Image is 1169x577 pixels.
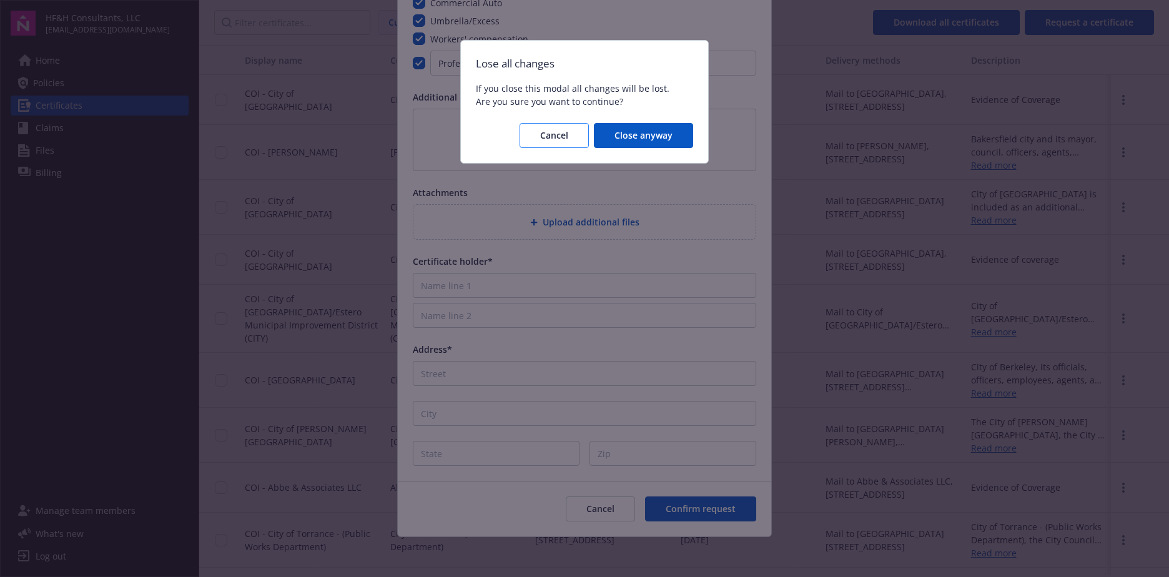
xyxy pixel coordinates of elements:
span: If you close this modal all changes will be lost. [476,82,693,95]
span: Cancel [540,129,568,141]
span: Close anyway [614,129,673,141]
span: Lose all changes [476,56,693,72]
span: Are you sure you want to continue? [476,95,693,108]
button: Cancel [520,123,589,148]
button: Close anyway [594,123,693,148]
